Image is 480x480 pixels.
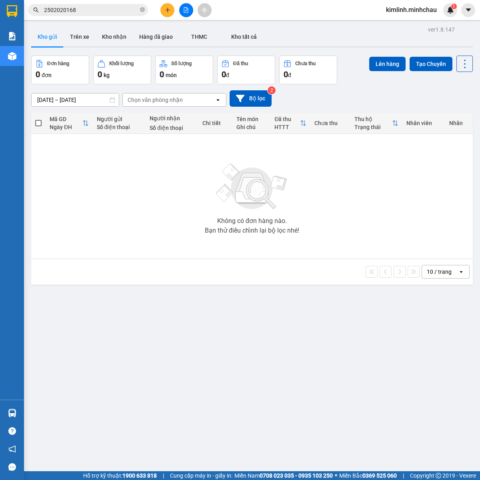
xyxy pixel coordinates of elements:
[458,269,464,275] svg: open
[33,7,39,13] span: search
[226,72,229,78] span: đ
[436,473,441,478] span: copyright
[314,120,346,126] div: Chưa thu
[198,3,212,17] button: aim
[234,471,333,480] span: Miền Nam
[97,124,142,130] div: Số điện thoại
[212,159,292,215] img: svg+xml;base64,PHN2ZyBjbGFzcz0ibGlzdC1wbHVnX19zdmciIHhtbG5zPSJodHRwOi8vd3d3LnczLm9yZy8yMDAwL3N2Zy...
[222,70,226,79] span: 0
[427,268,452,276] div: 10 / trang
[279,56,337,84] button: Chưa thu0đ
[217,218,287,224] div: Không có đơn hàng nào.
[233,61,248,66] div: Đã thu
[449,120,469,126] div: Nhãn
[150,115,194,121] div: Người nhận
[166,72,177,78] span: món
[160,3,174,17] button: plus
[354,116,392,122] div: Thu hộ
[362,472,397,479] strong: 0369 525 060
[31,56,89,84] button: Đơn hàng0đơn
[8,32,16,40] img: solution-icon
[42,72,52,78] span: đơn
[8,409,16,417] img: warehouse-icon
[335,474,337,477] span: ⚪️
[274,124,300,130] div: HTTT
[339,471,397,480] span: Miền Bắc
[83,471,157,480] span: Hỗ trợ kỹ thuật:
[32,94,119,106] input: Select a date range.
[202,7,207,13] span: aim
[155,56,213,84] button: Số lượng0món
[46,113,93,134] th: Toggle SortBy
[97,116,142,122] div: Người gửi
[179,3,193,17] button: file-add
[215,97,221,103] svg: open
[295,61,316,66] div: Chưa thu
[133,27,179,46] button: Hàng đã giao
[36,70,40,79] span: 0
[93,56,151,84] button: Khối lượng0kg
[461,3,475,17] button: caret-down
[447,6,454,14] img: icon-new-feature
[191,34,207,40] span: THMC
[109,61,134,66] div: Khối lượng
[47,61,69,66] div: Đơn hàng
[260,472,333,479] strong: 0708 023 035 - 0935 103 250
[428,25,455,34] div: ver 1.8.147
[165,7,170,13] span: plus
[369,57,406,71] button: Lên hàng
[170,471,232,480] span: Cung cấp máy in - giấy in:
[140,7,145,12] span: close-circle
[236,116,267,122] div: Tên món
[98,70,102,79] span: 0
[452,4,455,9] span: 1
[140,6,145,14] span: close-circle
[274,116,300,122] div: Đã thu
[410,57,452,71] button: Tạo Chuyến
[8,445,16,453] span: notification
[171,61,192,66] div: Số lượng
[50,124,82,130] div: Ngày ĐH
[284,70,288,79] span: 0
[268,86,276,94] sup: 2
[104,72,110,78] span: kg
[8,463,16,471] span: message
[270,113,310,134] th: Toggle SortBy
[50,116,82,122] div: Mã GD
[350,113,402,134] th: Toggle SortBy
[236,124,267,130] div: Ghi chú
[217,56,275,84] button: Đã thu0đ
[205,227,299,234] div: Bạn thử điều chỉnh lại bộ lọc nhé!
[96,27,133,46] button: Kho nhận
[380,5,443,15] span: kimlinh.minhchau
[160,70,164,79] span: 0
[44,6,138,14] input: Tìm tên, số ĐT hoặc mã đơn
[230,90,272,107] button: Bộ lọc
[231,34,257,40] span: Kho tất cả
[202,120,228,126] div: Chi tiết
[64,27,96,46] button: Trên xe
[31,27,64,46] button: Kho gửi
[406,120,441,126] div: Nhân viên
[183,7,189,13] span: file-add
[288,72,291,78] span: đ
[8,52,16,60] img: warehouse-icon
[8,427,16,435] span: question-circle
[163,471,164,480] span: |
[128,96,183,104] div: Chọn văn phòng nhận
[465,6,472,14] span: caret-down
[7,5,17,17] img: logo-vxr
[354,124,392,130] div: Trạng thái
[451,4,457,9] sup: 1
[150,125,194,131] div: Số điện thoại
[403,471,404,480] span: |
[122,472,157,479] strong: 1900 633 818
